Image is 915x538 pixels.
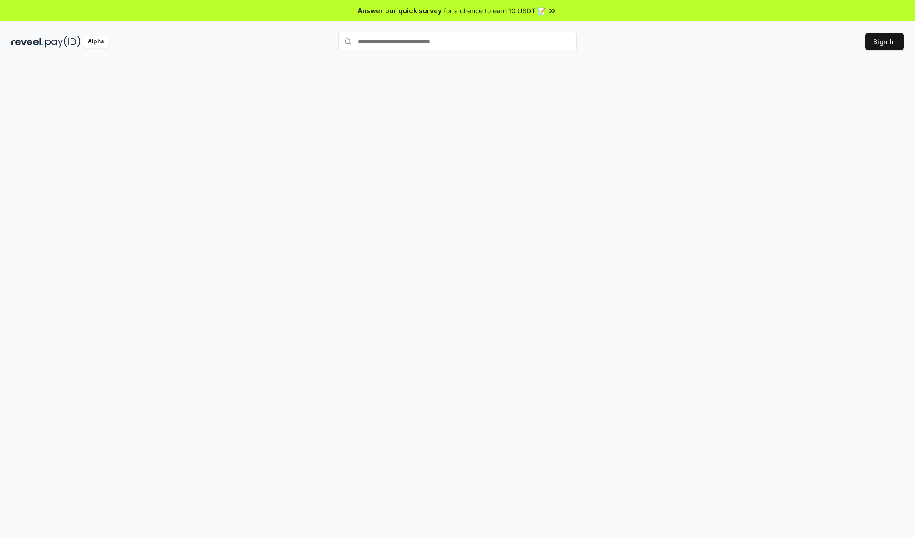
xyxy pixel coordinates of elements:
img: reveel_dark [11,36,43,48]
img: pay_id [45,36,81,48]
span: Answer our quick survey [358,6,442,16]
div: Alpha [82,36,109,48]
button: Sign In [865,33,904,50]
span: for a chance to earn 10 USDT 📝 [444,6,546,16]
